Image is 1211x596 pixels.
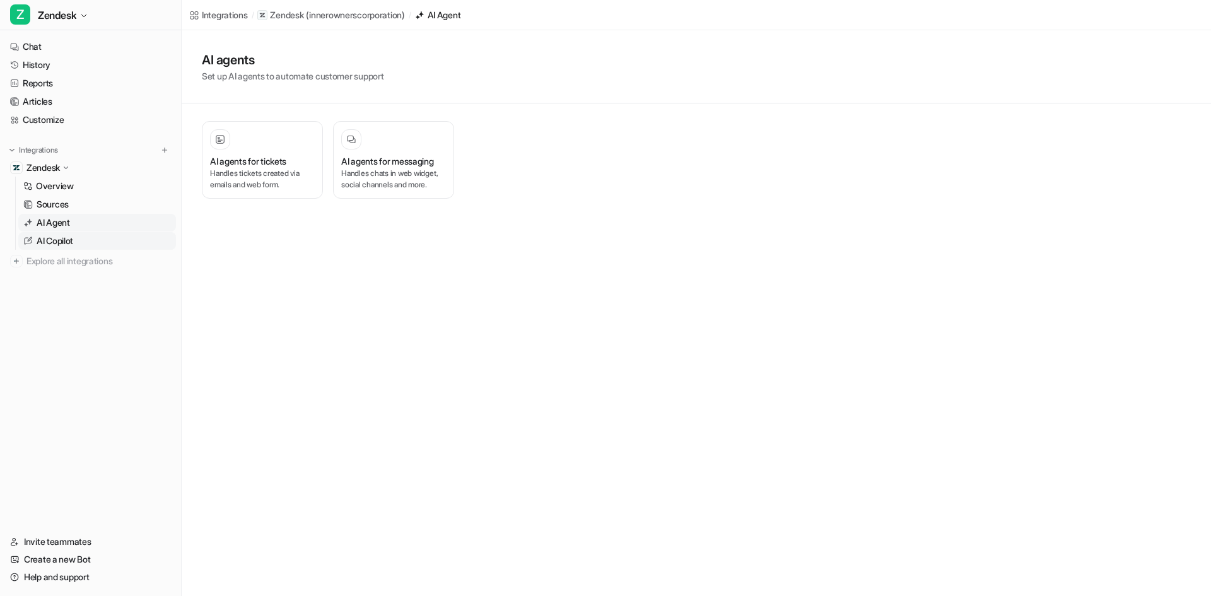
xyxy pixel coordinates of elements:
div: AI Agent [428,8,461,21]
a: Sources [18,196,176,213]
img: explore all integrations [10,255,23,267]
button: Integrations [5,144,62,156]
p: Integrations [19,145,58,155]
p: AI Copilot [37,235,73,247]
h3: AI agents for messaging [341,155,434,168]
p: ( innerownerscorporation ) [306,9,404,21]
a: Zendesk(innerownerscorporation) [257,9,404,21]
a: Create a new Bot [5,551,176,568]
span: / [252,9,254,21]
a: AI Agent [18,214,176,231]
button: AI agents for ticketsHandles tickets created via emails and web form. [202,121,323,199]
img: Zendesk [13,164,20,172]
a: Reports [5,74,176,92]
a: Customize [5,111,176,129]
p: Handles tickets created via emails and web form. [210,168,315,190]
span: Zendesk [38,6,76,24]
span: / [409,9,411,21]
img: menu_add.svg [160,146,169,155]
a: Help and support [5,568,176,586]
span: Explore all integrations [26,251,171,271]
a: Overview [18,177,176,195]
button: AI agents for messagingHandles chats in web widget, social channels and more. [333,121,454,199]
p: Set up AI agents to automate customer support [202,69,383,83]
div: Integrations [202,8,248,21]
span: Z [10,4,30,25]
a: AI Copilot [18,232,176,250]
p: Zendesk [26,161,60,174]
a: Invite teammates [5,533,176,551]
a: AI Agent [415,8,461,21]
p: Overview [36,180,74,192]
p: Handles chats in web widget, social channels and more. [341,168,446,190]
h1: AI agents [202,50,383,69]
a: Chat [5,38,176,56]
a: Explore all integrations [5,252,176,270]
a: History [5,56,176,74]
h3: AI agents for tickets [210,155,286,168]
a: Integrations [189,8,248,21]
p: AI Agent [37,216,70,229]
a: Articles [5,93,176,110]
img: expand menu [8,146,16,155]
p: Sources [37,198,69,211]
p: Zendesk [270,9,303,21]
